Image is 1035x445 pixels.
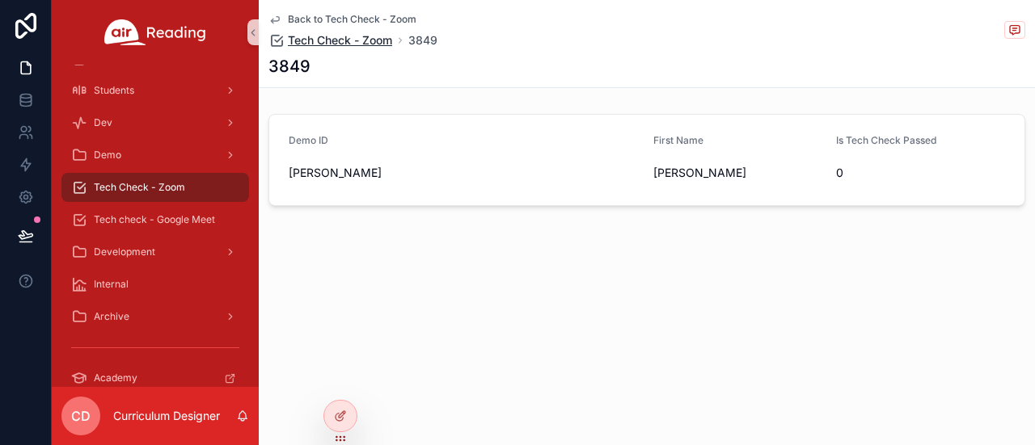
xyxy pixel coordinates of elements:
[268,13,416,26] a: Back to Tech Check - Zoom
[836,134,936,146] span: Is Tech Check Passed
[94,116,112,129] span: Dev
[61,270,249,299] a: Internal
[94,372,137,384] span: Academy
[61,237,249,267] a: Development
[104,19,206,45] img: App logo
[268,55,310,78] h1: 3849
[71,406,91,426] span: CD
[94,246,155,258] span: Development
[61,141,249,170] a: Demo
[61,205,249,234] a: Tech check - Google Meet
[289,134,328,146] span: Demo ID
[94,149,121,162] span: Demo
[408,32,437,48] a: 3849
[61,173,249,202] a: Tech Check - Zoom
[288,13,416,26] span: Back to Tech Check - Zoom
[61,76,249,105] a: Students
[94,310,129,323] span: Archive
[113,408,220,424] p: Curriculum Designer
[94,213,215,226] span: Tech check - Google Meet
[61,108,249,137] a: Dev
[653,165,823,181] span: [PERSON_NAME]
[61,363,249,393] a: Academy
[61,302,249,331] a: Archive
[94,181,185,194] span: Tech Check - Zoom
[94,84,134,97] span: Students
[289,165,640,181] span: [PERSON_NAME]
[268,32,392,48] a: Tech Check - Zoom
[52,65,259,387] div: scrollable content
[94,278,129,291] span: Internal
[653,134,703,146] span: First Name
[836,165,1006,181] span: 0
[288,32,392,48] span: Tech Check - Zoom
